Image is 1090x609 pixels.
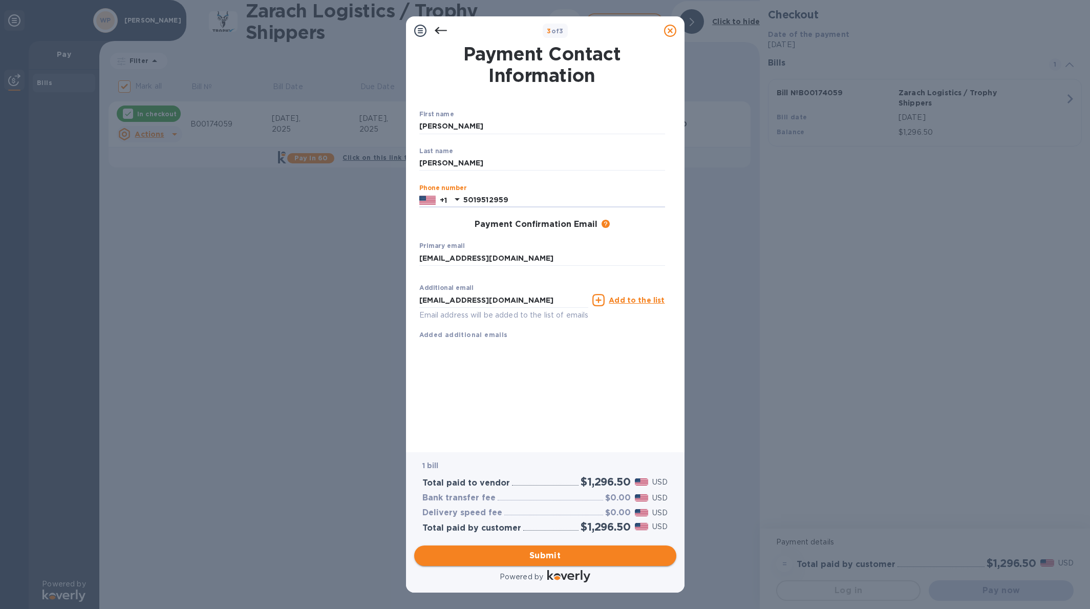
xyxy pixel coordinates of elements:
p: USD [652,508,668,518]
input: Enter additional email [419,292,589,308]
b: 1 bill [422,461,439,470]
h3: Bank transfer fee [422,493,496,503]
p: Email address will be added to the list of emails [419,309,589,321]
img: USD [635,494,649,501]
b: Added additional emails [419,331,508,339]
img: USD [635,478,649,486]
h3: Payment Confirmation Email [475,220,597,229]
img: Logo [547,570,590,582]
img: US [419,195,436,206]
label: Additional email [419,285,474,291]
label: First name [419,112,454,118]
label: Last name [419,148,453,154]
p: USD [652,477,668,488]
h1: Payment Contact Information [419,43,665,86]
input: Enter your phone number [463,193,665,208]
input: Enter your first name [419,119,665,134]
b: of 3 [547,27,564,35]
button: Submit [414,545,676,566]
p: Powered by [500,572,543,582]
span: 3 [547,27,551,35]
h3: Delivery speed fee [422,508,502,518]
h2: $1,296.50 [581,475,630,488]
input: Enter your last name [419,156,665,171]
span: Submit [422,550,668,562]
img: USD [635,509,649,516]
p: +1 [440,195,447,205]
input: Enter your primary email [419,250,665,266]
p: USD [652,493,668,503]
h3: Total paid to vendor [422,478,510,488]
h3: $0.00 [605,493,631,503]
h3: Total paid by customer [422,523,521,533]
p: USD [652,521,668,532]
img: USD [635,523,649,530]
h2: $1,296.50 [581,520,630,533]
label: Primary email [419,243,465,249]
u: Add to the list [609,296,665,304]
h3: $0.00 [605,508,631,518]
label: Phone number [419,185,466,191]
